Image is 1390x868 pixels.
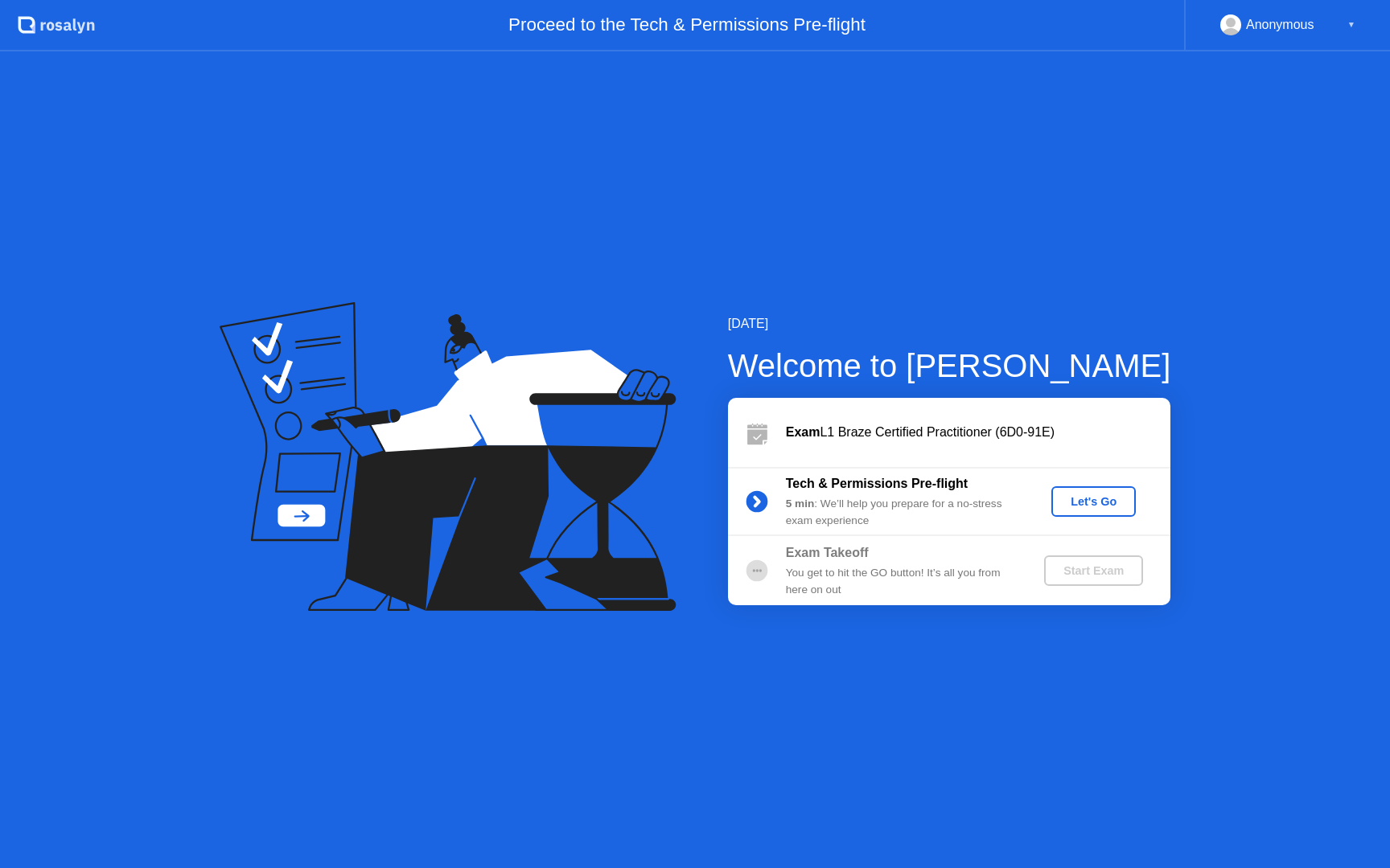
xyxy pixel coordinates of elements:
[1051,564,1137,577] div: Start Exam
[786,425,820,439] b: Exam
[786,477,968,490] b: Tech & Permissions Pre-flight
[1044,555,1143,586] button: Start Exam
[1246,14,1314,35] div: Anonymous
[1347,14,1355,35] div: ▼
[786,497,815,510] b: 5 min
[786,496,1018,529] div: : We’ll help you prepare for a no-stress exam experience
[786,565,1018,598] div: You get to hit the GO button! It’s all you from here on out
[728,314,1171,334] div: [DATE]
[786,423,1170,442] div: L1 Braze Certified Practitioner (6D0-91E)
[786,546,869,559] b: Exam Takeoff
[1058,495,1129,508] div: Let's Go
[728,342,1171,390] div: Welcome to [PERSON_NAME]
[1051,486,1136,517] button: Let's Go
